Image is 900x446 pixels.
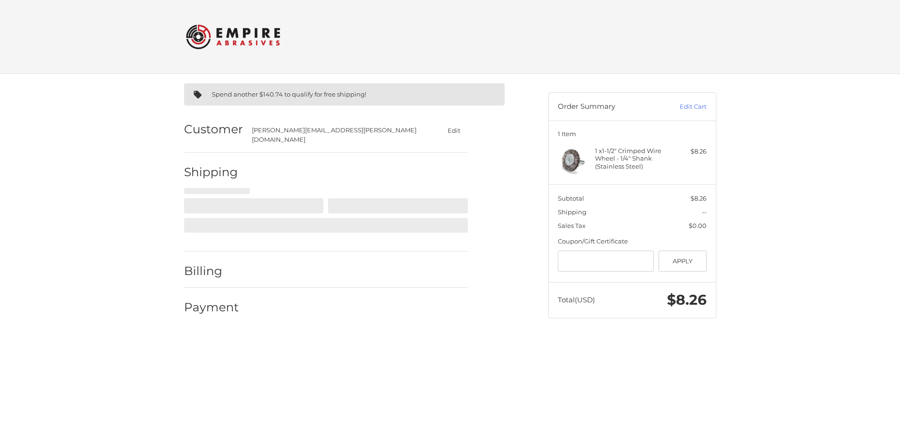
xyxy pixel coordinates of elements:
[558,251,654,272] input: Gift Certificate or Coupon Code
[184,122,243,137] h2: Customer
[659,102,707,112] a: Edit Cart
[689,222,707,229] span: $0.00
[186,18,280,55] img: Empire Abrasives
[691,195,707,202] span: $8.26
[702,208,707,216] span: --
[558,295,595,304] span: Total (USD)
[558,195,584,202] span: Subtotal
[441,123,468,137] button: Edit
[558,130,707,138] h3: 1 Item
[252,126,422,144] div: [PERSON_NAME][EMAIL_ADDRESS][PERSON_NAME][DOMAIN_NAME]
[659,251,707,272] button: Apply
[184,165,239,179] h2: Shipping
[667,291,707,308] span: $8.26
[558,237,707,246] div: Coupon/Gift Certificate
[184,300,239,315] h2: Payment
[669,147,707,156] div: $8.26
[184,264,239,278] h2: Billing
[558,222,586,229] span: Sales Tax
[595,147,667,170] h4: 1 x 1-1/2" Crimped Wire Wheel - 1/4" Shank (Stainless Steel)
[558,208,587,216] span: Shipping
[558,102,659,112] h3: Order Summary
[212,90,366,98] span: Spend another $140.74 to qualify for free shipping!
